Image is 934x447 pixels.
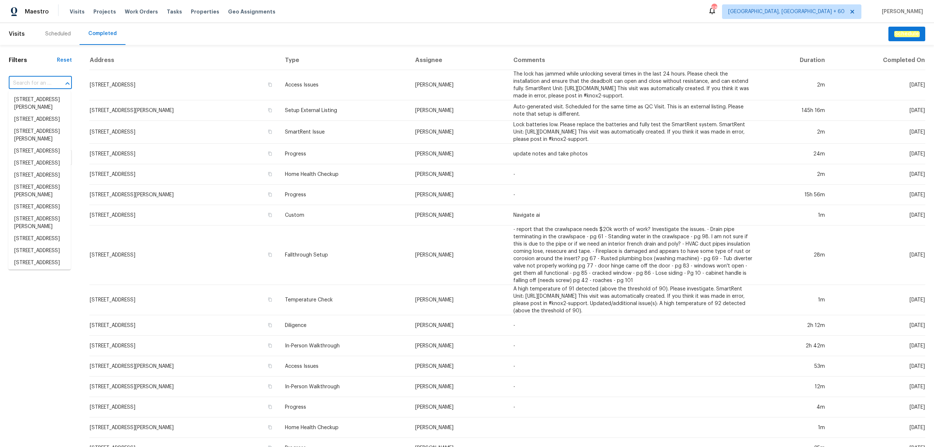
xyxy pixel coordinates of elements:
[409,377,507,397] td: [PERSON_NAME]
[228,8,275,15] span: Geo Assignments
[759,315,831,336] td: 2h 12m
[759,205,831,226] td: 1m
[89,205,279,226] td: [STREET_ADDRESS]
[711,4,717,12] div: 685
[507,121,758,144] td: Lock batteries low. Please replace the batteries and fully test the SmartRent system. SmartRent U...
[507,51,758,70] th: Comments
[89,70,279,100] td: [STREET_ADDRESS]
[831,377,925,397] td: [DATE]
[759,100,831,121] td: 145h 16m
[831,185,925,205] td: [DATE]
[267,251,273,258] button: Copy Address
[267,296,273,303] button: Copy Address
[759,285,831,315] td: 1m
[759,226,831,285] td: 28m
[759,377,831,397] td: 12m
[8,181,71,201] li: [STREET_ADDRESS][PERSON_NAME]
[8,245,71,257] li: [STREET_ADDRESS]
[507,315,758,336] td: -
[831,164,925,185] td: [DATE]
[759,397,831,417] td: 4m
[728,8,845,15] span: [GEOGRAPHIC_DATA], [GEOGRAPHIC_DATA] + 60
[279,164,409,185] td: Home Health Checkup
[831,70,925,100] td: [DATE]
[759,356,831,377] td: 53m
[507,356,758,377] td: -
[9,57,57,64] h1: Filters
[759,51,831,70] th: Duration
[409,336,507,356] td: [PERSON_NAME]
[507,70,758,100] td: The lock has jammed while unlocking several times in the last 24 hours. Please check the installa...
[267,81,273,88] button: Copy Address
[759,144,831,164] td: 24m
[70,8,85,15] span: Visits
[507,336,758,356] td: -
[88,30,117,37] div: Completed
[831,315,925,336] td: [DATE]
[267,424,273,431] button: Copy Address
[831,205,925,226] td: [DATE]
[8,145,71,157] li: [STREET_ADDRESS]
[279,397,409,417] td: Progress
[409,100,507,121] td: [PERSON_NAME]
[279,185,409,205] td: Progress
[267,150,273,157] button: Copy Address
[267,383,273,390] button: Copy Address
[409,397,507,417] td: [PERSON_NAME]
[409,164,507,185] td: [PERSON_NAME]
[831,356,925,377] td: [DATE]
[89,226,279,285] td: [STREET_ADDRESS]
[267,342,273,349] button: Copy Address
[125,8,158,15] span: Work Orders
[9,78,51,89] input: Search for an address...
[279,285,409,315] td: Temperature Check
[894,31,919,37] em: Schedule
[759,336,831,356] td: 2h 42m
[45,30,71,38] div: Scheduled
[267,212,273,218] button: Copy Address
[89,164,279,185] td: [STREET_ADDRESS]
[831,336,925,356] td: [DATE]
[279,121,409,144] td: SmartRent Issue
[8,169,71,181] li: [STREET_ADDRESS]
[279,51,409,70] th: Type
[8,113,71,126] li: [STREET_ADDRESS]
[89,417,279,438] td: [STREET_ADDRESS][PERSON_NAME]
[279,226,409,285] td: Fallthrough Setup
[8,213,71,233] li: [STREET_ADDRESS][PERSON_NAME]
[267,322,273,328] button: Copy Address
[409,226,507,285] td: [PERSON_NAME]
[831,285,925,315] td: [DATE]
[831,51,925,70] th: Completed On
[507,226,758,285] td: - report that the crawlspace needs $20k worth of work? Investigate the issues. - Drain pipe termi...
[279,144,409,164] td: Progress
[8,94,71,113] li: [STREET_ADDRESS][PERSON_NAME]
[89,377,279,397] td: [STREET_ADDRESS][PERSON_NAME]
[9,26,25,42] span: Visits
[267,404,273,410] button: Copy Address
[279,100,409,121] td: Setup External Listing
[759,417,831,438] td: 1m
[279,70,409,100] td: Access Issues
[409,417,507,438] td: [PERSON_NAME]
[267,107,273,113] button: Copy Address
[8,201,71,213] li: [STREET_ADDRESS]
[507,185,758,205] td: -
[89,336,279,356] td: [STREET_ADDRESS]
[93,8,116,15] span: Projects
[267,191,273,198] button: Copy Address
[8,269,71,281] li: [STREET_ADDRESS]
[507,100,758,121] td: Auto-generated visit. Scheduled for the same time as QC Visit. This is an external listing. Pleas...
[89,100,279,121] td: [STREET_ADDRESS][PERSON_NAME]
[831,397,925,417] td: [DATE]
[507,205,758,226] td: Navigate ai
[409,144,507,164] td: [PERSON_NAME]
[759,121,831,144] td: 2m
[831,226,925,285] td: [DATE]
[507,397,758,417] td: -
[89,121,279,144] td: [STREET_ADDRESS]
[409,285,507,315] td: [PERSON_NAME]
[507,377,758,397] td: -
[409,121,507,144] td: [PERSON_NAME]
[507,285,758,315] td: A high temperature of 91 detected (above the threshold of 90). Please investigate. SmartRent Unit...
